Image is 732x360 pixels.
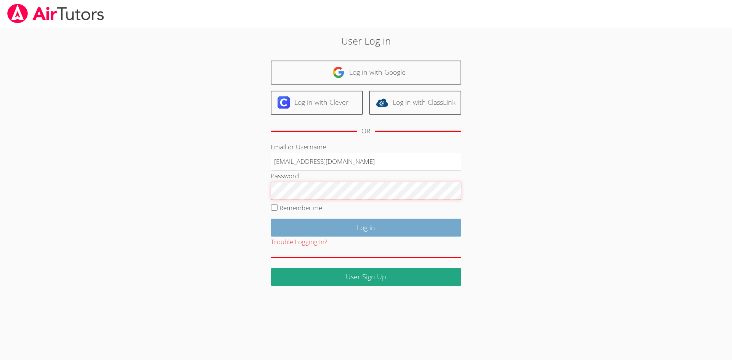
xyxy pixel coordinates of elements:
img: classlink-logo-d6bb404cc1216ec64c9a2012d9dc4662098be43eaf13dc465df04b49fa7ab582.svg [376,96,388,109]
img: google-logo-50288ca7cdecda66e5e0955fdab243c47b7ad437acaf1139b6f446037453330a.svg [332,66,345,78]
input: Log in [271,219,461,237]
button: Trouble Logging In? [271,237,327,248]
div: OR [361,126,370,137]
img: clever-logo-6eab21bc6e7a338710f1a6ff85c0baf02591cd810cc4098c63d3a4b26e2feb20.svg [278,96,290,109]
label: Password [271,171,299,180]
a: Log in with ClassLink [369,91,461,115]
a: Log in with Clever [271,91,363,115]
label: Remember me [279,203,322,212]
label: Email or Username [271,142,326,151]
a: Log in with Google [271,61,461,85]
img: airtutors_banner-c4298cdbf04f3fff15de1276eac7730deb9818008684d7c2e4769d2f7ddbe033.png [6,4,105,23]
h2: User Log in [169,34,564,48]
a: User Sign Up [271,268,461,286]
